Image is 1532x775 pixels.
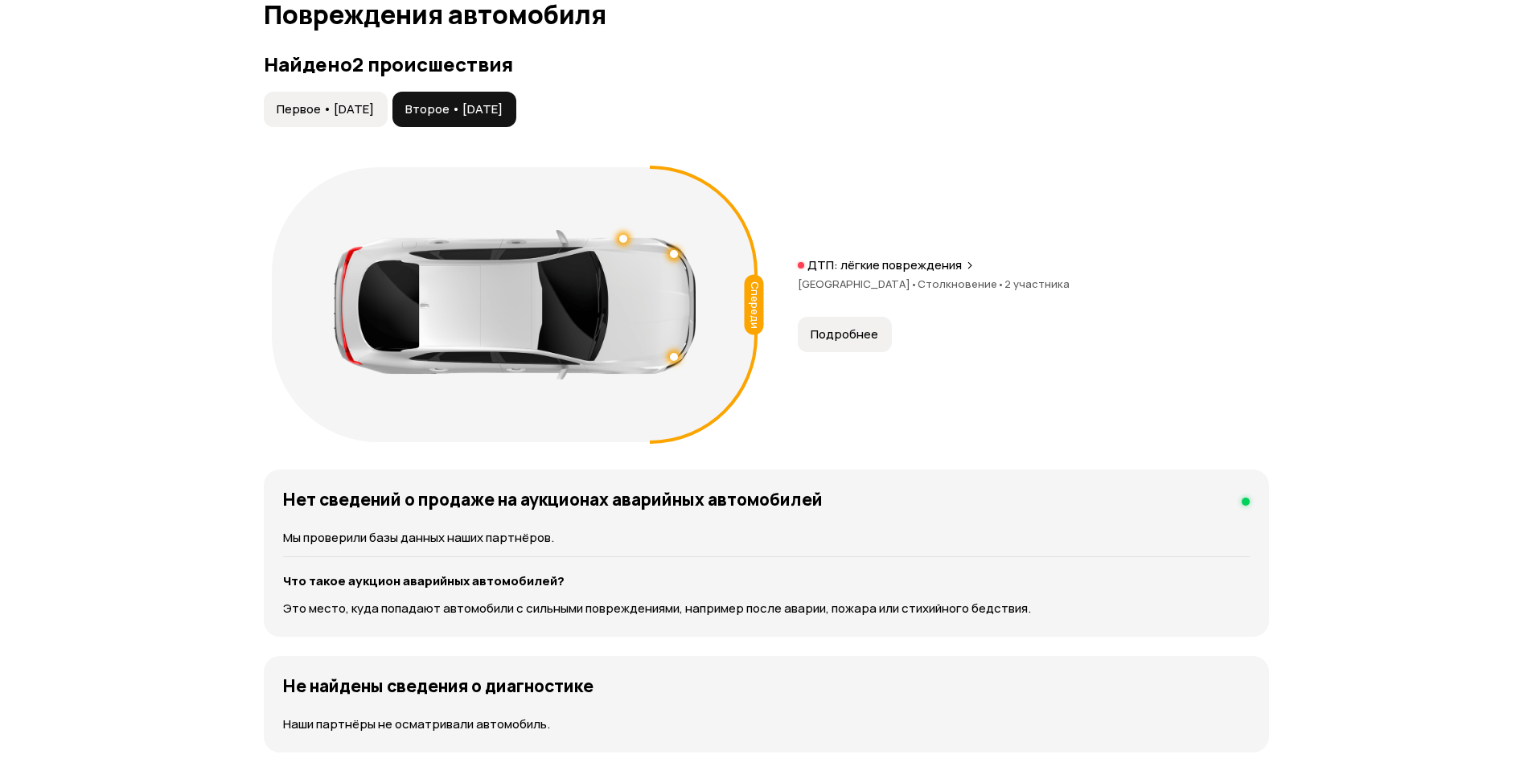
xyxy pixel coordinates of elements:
h4: Не найдены сведения о диагностике [283,675,593,696]
button: Подробнее [798,317,892,352]
span: Второе • [DATE] [405,101,503,117]
span: Подробнее [811,326,878,342]
span: • [910,277,918,291]
p: Мы проверили базы данных наших партнёров. [283,529,1250,547]
span: Столкновение [918,277,1004,291]
button: Первое • [DATE] [264,92,388,127]
span: • [997,277,1004,291]
p: Это место, куда попадают автомобили с сильными повреждениями, например после аварии, пожара или с... [283,600,1250,617]
p: ДТП: лёгкие повреждения [807,257,962,273]
h4: Нет сведений о продаже на аукционах аварийных автомобилей [283,489,823,510]
h3: Найдено 2 происшествия [264,53,1269,76]
div: Спереди [744,275,763,335]
button: Второе • [DATE] [392,92,516,127]
strong: Что такое аукцион аварийных автомобилей? [283,572,565,589]
span: 2 участника [1004,277,1070,291]
span: [GEOGRAPHIC_DATA] [798,277,918,291]
p: Наши партнёры не осматривали автомобиль. [283,716,1250,733]
span: Первое • [DATE] [277,101,374,117]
